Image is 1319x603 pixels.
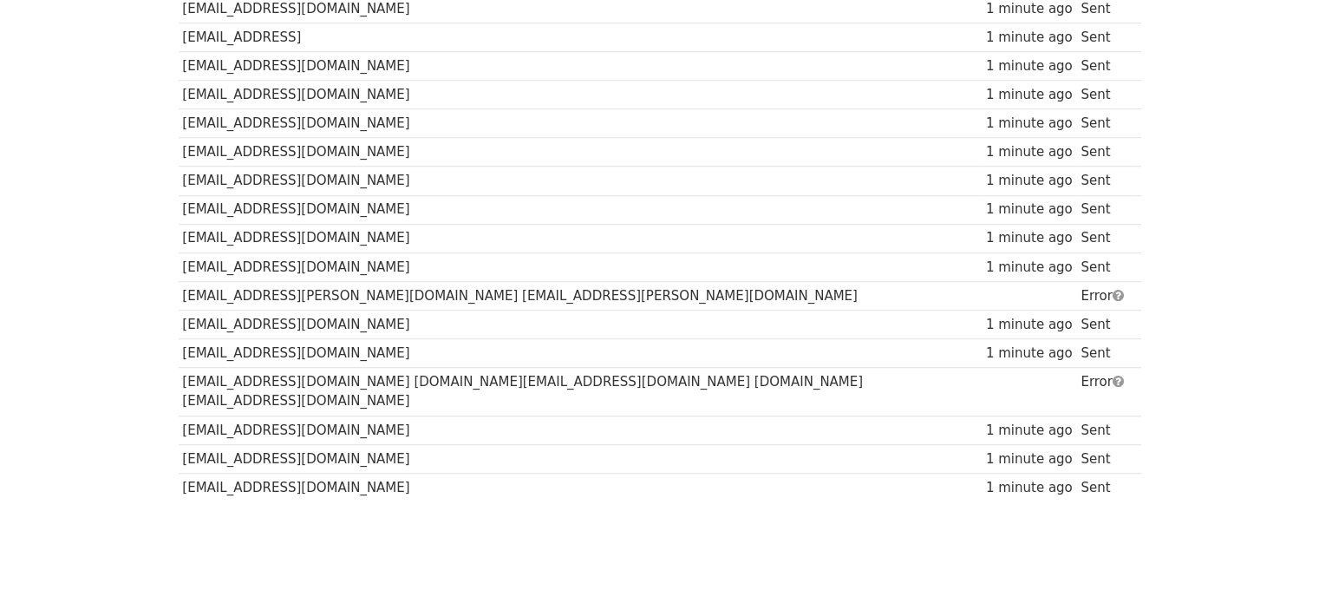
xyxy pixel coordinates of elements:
[1076,52,1132,81] td: Sent
[1076,416,1132,444] td: Sent
[986,142,1073,162] div: 1 minute ago
[1076,167,1132,195] td: Sent
[1076,281,1132,310] td: Error
[1076,473,1132,501] td: Sent
[179,167,982,195] td: [EMAIL_ADDRESS][DOMAIN_NAME]
[1076,444,1132,473] td: Sent
[1076,252,1132,281] td: Sent
[179,52,982,81] td: [EMAIL_ADDRESS][DOMAIN_NAME]
[1076,224,1132,252] td: Sent
[986,56,1073,76] div: 1 minute ago
[179,416,982,444] td: [EMAIL_ADDRESS][DOMAIN_NAME]
[986,200,1073,220] div: 1 minute ago
[179,252,982,281] td: [EMAIL_ADDRESS][DOMAIN_NAME]
[1076,109,1132,138] td: Sent
[1076,368,1132,416] td: Error
[179,81,982,109] td: [EMAIL_ADDRESS][DOMAIN_NAME]
[986,171,1073,191] div: 1 minute ago
[1076,339,1132,368] td: Sent
[986,228,1073,248] div: 1 minute ago
[1076,195,1132,224] td: Sent
[1076,23,1132,52] td: Sent
[179,224,982,252] td: [EMAIL_ADDRESS][DOMAIN_NAME]
[179,339,982,368] td: [EMAIL_ADDRESS][DOMAIN_NAME]
[1076,310,1132,338] td: Sent
[986,315,1073,335] div: 1 minute ago
[986,449,1073,469] div: 1 minute ago
[179,23,982,52] td: [EMAIL_ADDRESS]
[179,138,982,167] td: [EMAIL_ADDRESS][DOMAIN_NAME]
[179,473,982,501] td: [EMAIL_ADDRESS][DOMAIN_NAME]
[179,368,982,416] td: [EMAIL_ADDRESS][DOMAIN_NAME] [DOMAIN_NAME][EMAIL_ADDRESS][DOMAIN_NAME] [DOMAIN_NAME][EMAIL_ADDRES...
[179,109,982,138] td: [EMAIL_ADDRESS][DOMAIN_NAME]
[986,258,1073,278] div: 1 minute ago
[179,310,982,338] td: [EMAIL_ADDRESS][DOMAIN_NAME]
[1076,138,1132,167] td: Sent
[986,28,1073,48] div: 1 minute ago
[179,195,982,224] td: [EMAIL_ADDRESS][DOMAIN_NAME]
[1232,520,1319,603] iframe: Chat Widget
[179,444,982,473] td: [EMAIL_ADDRESS][DOMAIN_NAME]
[986,85,1073,105] div: 1 minute ago
[986,421,1073,441] div: 1 minute ago
[1076,81,1132,109] td: Sent
[179,281,982,310] td: [EMAIL_ADDRESS][PERSON_NAME][DOMAIN_NAME] [EMAIL_ADDRESS][PERSON_NAME][DOMAIN_NAME]
[986,344,1073,364] div: 1 minute ago
[986,114,1073,134] div: 1 minute ago
[986,478,1073,498] div: 1 minute ago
